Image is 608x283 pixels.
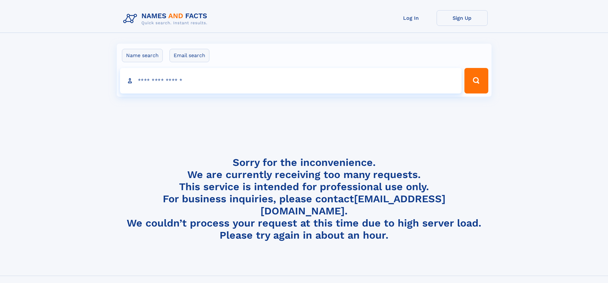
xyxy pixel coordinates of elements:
[121,10,213,27] img: Logo Names and Facts
[169,49,209,62] label: Email search
[437,10,488,26] a: Sign Up
[120,68,462,93] input: search input
[121,156,488,242] h4: Sorry for the inconvenience. We are currently receiving too many requests. This service is intend...
[464,68,488,93] button: Search Button
[260,193,446,217] a: [EMAIL_ADDRESS][DOMAIN_NAME]
[122,49,163,62] label: Name search
[386,10,437,26] a: Log In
